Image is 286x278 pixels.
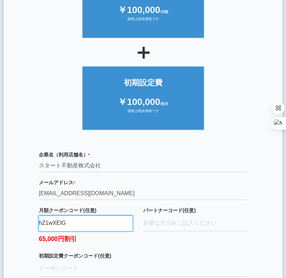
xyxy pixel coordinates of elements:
div: ＋ [21,42,265,63]
div: 価格は税抜価格です [90,109,197,119]
div: 価格は税抜価格です [90,17,197,27]
div: ￥100,000 [90,4,197,17]
label: パートナーコード(任意) [143,207,248,214]
input: クーポンコード [39,261,247,277]
div: 初期設定費 [90,77,197,88]
label: メールアドレス [39,179,247,186]
span: /月額 [160,10,168,14]
input: クーポンコード [39,216,133,231]
label: 初期設定費クーポンコード(任意) [39,252,247,259]
div: ￥100,000 [90,95,197,109]
label: 月額クーポンコード(任意) [39,207,133,214]
label: 65,000円割引 [39,231,133,243]
input: 必要な方のみご記入ください [143,216,248,231]
span: /初月 [160,102,168,106]
label: 企業名（利用店舗名） [39,151,247,158]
